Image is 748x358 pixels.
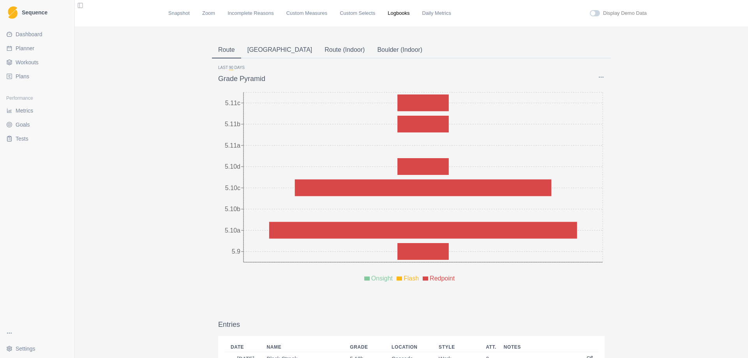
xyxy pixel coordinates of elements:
p: Att. [486,344,496,350]
tspan: 5.10d [225,163,240,170]
a: Planner [3,42,71,55]
span: Tests [16,135,28,143]
p: Grade Pyramid [218,74,265,84]
button: [GEOGRAPHIC_DATA] [241,42,319,58]
p: Location [392,344,418,350]
a: Zoom [202,9,215,17]
p: Grade [350,344,368,350]
tspan: 5.10c [225,184,240,191]
button: Settings [3,342,71,355]
a: Daily Metrics [422,9,451,17]
a: LogoSequence [3,3,71,22]
span: Sequence [22,10,48,15]
span: Onsight [371,275,393,282]
img: Logo [8,6,18,19]
p: Name [267,344,282,350]
button: Route (Indoor) [318,42,371,58]
span: Planner [16,44,34,52]
tspan: 5.9 [232,248,240,255]
tspan: 5.10a [225,227,240,233]
tspan: 5.11c [225,99,240,106]
span: Flash [404,275,419,282]
tspan: 5.11b [225,121,240,127]
span: 90 [229,65,233,70]
p: Entries [218,319,240,330]
button: Boulder (Indoor) [371,42,429,58]
tspan: 5.11a [225,142,240,148]
a: Metrics [3,104,71,117]
button: Options [598,74,605,80]
p: Notes [504,344,521,350]
a: Tests [3,132,71,145]
a: Plans [3,70,71,83]
a: Dashboard [3,28,71,41]
a: Snapshot [168,9,190,17]
p: Date [231,344,244,350]
a: Incomplete Reasons [228,9,274,17]
a: Custom Selects [340,9,375,17]
tspan: 5.10b [225,206,240,212]
a: Logbooks [388,9,409,17]
button: Route [212,42,241,58]
span: Goals [16,121,30,129]
label: Display Demo Data [603,9,647,17]
div: Performance [3,92,71,104]
span: Redpoint [430,275,455,282]
p: Last Days [218,65,605,71]
p: Style [439,344,455,350]
span: Metrics [16,107,33,115]
span: Dashboard [16,30,42,38]
a: Goals [3,118,71,131]
a: Workouts [3,56,71,69]
span: Workouts [16,58,39,66]
a: Custom Measures [286,9,327,17]
span: Plans [16,72,29,80]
